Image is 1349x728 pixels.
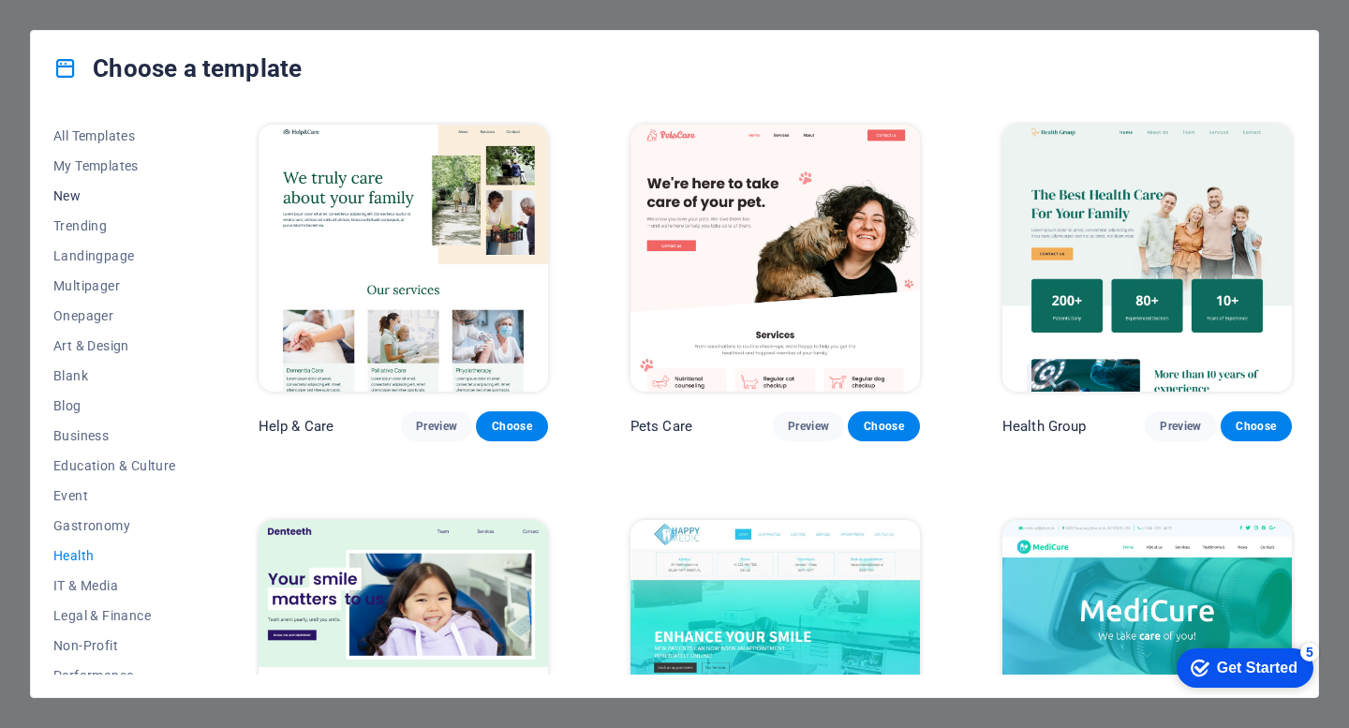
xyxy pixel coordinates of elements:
[55,21,136,37] div: Get Started
[863,419,904,434] span: Choose
[1236,419,1277,434] span: Choose
[53,241,176,271] button: Landingpage
[401,411,472,441] button: Preview
[53,458,176,473] span: Education & Culture
[53,451,176,481] button: Education & Culture
[53,481,176,511] button: Event
[53,631,176,661] button: Non-Profit
[1160,419,1201,434] span: Preview
[416,419,457,434] span: Preview
[53,361,176,391] button: Blank
[53,181,176,211] button: New
[53,421,176,451] button: Business
[53,518,176,533] span: Gastronomy
[259,125,548,392] img: Help & Care
[53,601,176,631] button: Legal & Finance
[53,398,176,413] span: Blog
[1002,417,1087,436] p: Health Group
[53,151,176,181] button: My Templates
[53,428,176,443] span: Business
[53,668,176,683] span: Performance
[53,278,176,293] span: Multipager
[53,638,176,653] span: Non-Profit
[53,608,176,623] span: Legal & Finance
[53,541,176,571] button: Health
[848,411,919,441] button: Choose
[53,511,176,541] button: Gastronomy
[1002,125,1292,392] img: Health Group
[53,158,176,173] span: My Templates
[53,391,176,421] button: Blog
[476,411,547,441] button: Choose
[53,188,176,203] span: New
[53,271,176,301] button: Multipager
[53,548,176,563] span: Health
[53,53,302,83] h4: Choose a template
[53,211,176,241] button: Trending
[53,488,176,503] span: Event
[53,218,176,233] span: Trending
[491,419,532,434] span: Choose
[773,411,844,441] button: Preview
[630,125,920,392] img: Pets Care
[53,331,176,361] button: Art & Design
[53,248,176,263] span: Landingpage
[15,9,152,49] div: Get Started 5 items remaining, 0% complete
[53,301,176,331] button: Onepager
[139,4,157,22] div: 5
[630,417,692,436] p: Pets Care
[53,308,176,323] span: Onepager
[53,128,176,143] span: All Templates
[53,578,176,593] span: IT & Media
[53,338,176,353] span: Art & Design
[1145,411,1216,441] button: Preview
[53,661,176,691] button: Performance
[53,571,176,601] button: IT & Media
[53,121,176,151] button: All Templates
[788,419,829,434] span: Preview
[259,417,334,436] p: Help & Care
[53,368,176,383] span: Blank
[1221,411,1292,441] button: Choose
